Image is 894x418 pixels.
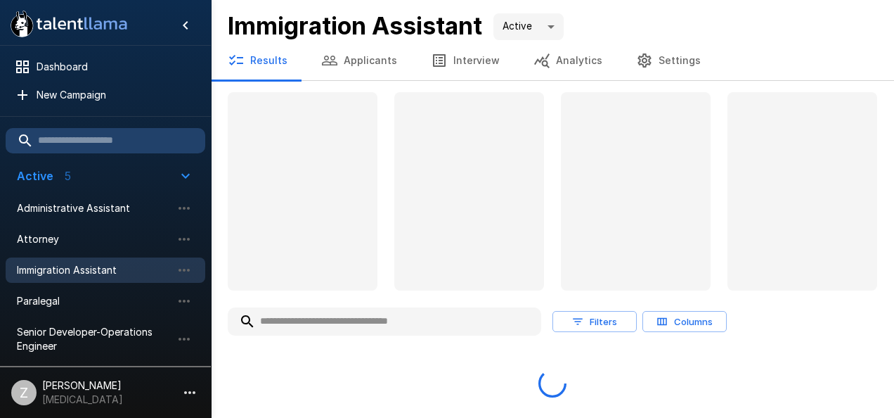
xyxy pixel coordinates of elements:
button: Interview [414,41,517,80]
button: Filters [552,311,637,333]
button: Applicants [304,41,414,80]
button: Analytics [517,41,619,80]
div: Active [493,13,564,40]
button: Columns [642,311,727,333]
button: Settings [619,41,718,80]
button: Results [211,41,304,80]
b: Immigration Assistant [228,11,482,40]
